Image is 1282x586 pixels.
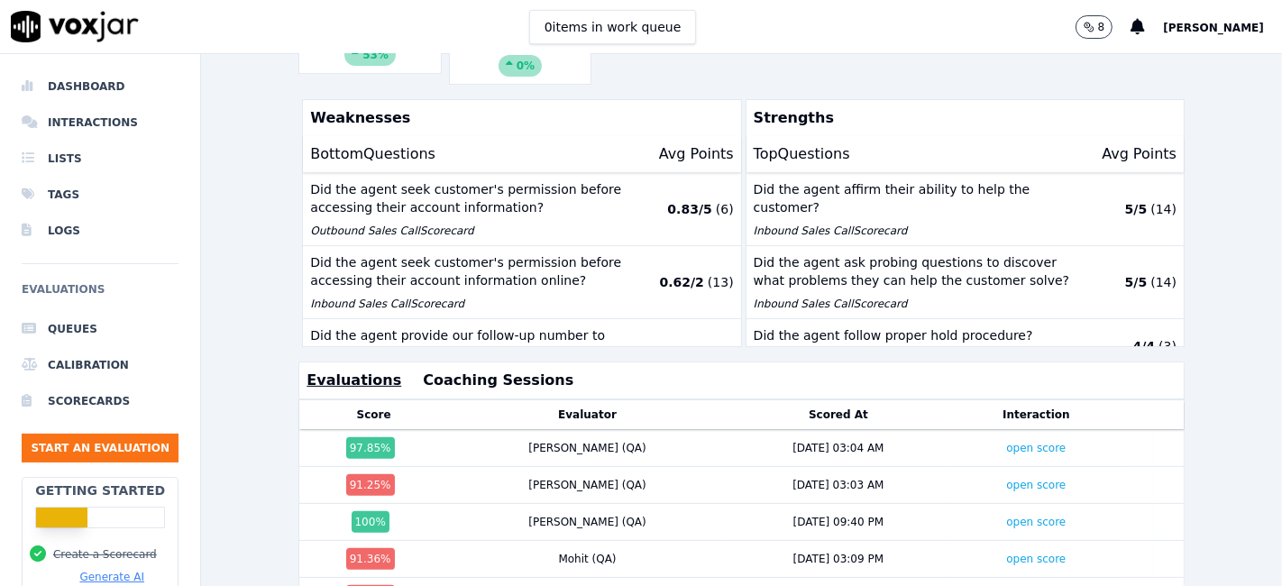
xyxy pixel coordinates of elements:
p: ( 13 ) [708,273,734,291]
p: Avg Points [1102,143,1177,165]
p: Inbound Sales Call Scorecard [310,297,627,311]
a: Queues [22,311,179,347]
div: 0% [499,55,542,77]
div: 91.36 % [346,548,395,570]
button: 0items in work queue [529,10,697,44]
button: Did the agent seek customer's permission before accessing their account information online? Inbou... [303,246,740,319]
button: Did the agent ask probing questions to discover what problems they can help the customer solve? I... [746,246,1184,319]
p: 5 / 5 [1125,200,1148,218]
p: ( 14 ) [1150,200,1177,218]
p: Did the agent seek customer's permission before accessing their account information? [310,180,627,216]
div: 97.85 % [346,437,395,459]
h2: Getting Started [35,481,165,499]
div: 100 % [352,511,389,533]
a: open score [1006,442,1066,454]
p: Inbound Sales Call Scorecard [754,224,1071,238]
button: Did the agent follow proper hold procedure? Outbound Sales CallScorecard 4/4 (3) [746,319,1184,374]
a: Calibration [22,347,179,383]
h6: Evaluations [22,279,179,311]
a: open score [1006,479,1066,491]
div: 53 % [344,44,396,66]
p: Strengths [746,100,1177,136]
p: ( 6 ) [716,200,734,218]
div: [PERSON_NAME] (QA) [528,441,646,455]
p: Did the agent provide our follow-up number to the customer? [310,326,627,362]
p: Inbound Sales Call Scorecard [754,297,1071,311]
a: Logs [22,213,179,249]
p: Weaknesses [303,100,733,136]
div: [DATE] 03:09 PM [793,552,884,566]
a: Dashboard [22,69,179,105]
div: 91.25 % [346,474,395,496]
a: Tags [22,177,179,213]
button: Scored At [809,407,868,422]
p: Bottom Questions [310,143,435,165]
button: Score [357,407,391,422]
p: 0.83 / 5 [667,200,711,218]
button: 8 [1076,15,1113,39]
a: Lists [22,141,179,177]
button: Coaching Sessions [423,370,573,391]
p: Did the agent seek customer's permission before accessing their account information online? [310,253,627,289]
p: 5 / 5 [1125,273,1148,291]
p: 0.62 / 2 [660,273,704,291]
p: Avg Points [659,143,734,165]
a: open score [1006,516,1066,528]
p: 8 [1098,20,1105,34]
div: [PERSON_NAME] (QA) [528,515,646,529]
p: ( 3 ) [1158,337,1177,355]
button: Did the agent seek customer's permission before accessing their account information? Outbound Sal... [303,173,740,246]
a: Scorecards [22,383,179,419]
p: Top Questions [754,143,850,165]
a: Interactions [22,105,179,141]
button: Interaction [1003,407,1070,422]
p: Did the agent affirm their ability to help the customer? [754,180,1071,216]
button: Create a Scorecard [53,547,157,562]
button: Start an Evaluation [22,434,179,462]
button: Evaluator [558,407,617,422]
div: [DATE] 03:03 AM [792,478,884,492]
div: [PERSON_NAME] (QA) [528,478,646,492]
p: 4 / 4 [1133,337,1156,355]
button: Evaluations [307,370,401,391]
p: Did the agent follow proper hold procedure? [754,326,1071,344]
p: Outbound Sales Call Scorecard [310,224,627,238]
span: [PERSON_NAME] [1163,22,1264,34]
button: Did the agent provide our follow-up number to the customer? Outbound Sales CallScorecard 0.67/2 (6) [303,319,740,392]
button: 8 [1076,15,1131,39]
p: ( 14 ) [1150,273,1177,291]
p: Did the agent ask probing questions to discover what problems they can help the customer solve? [754,253,1071,289]
button: [PERSON_NAME] [1163,16,1282,38]
button: Did the agent affirm their ability to help the customer? Inbound Sales CallScorecard 5/5 (14) [746,173,1184,246]
img: voxjar logo [11,11,139,42]
a: open score [1006,553,1066,565]
div: [DATE] 03:04 AM [792,441,884,455]
div: [DATE] 09:40 PM [793,515,884,529]
div: Mohit (QA) [558,552,616,566]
